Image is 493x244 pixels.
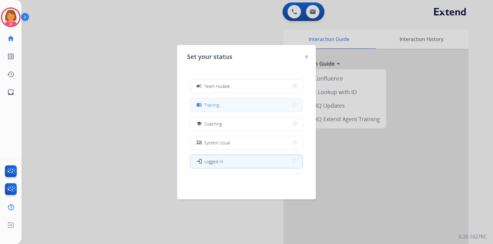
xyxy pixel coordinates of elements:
mat-icon: phonelink_off [197,140,202,145]
mat-icon: login [196,158,202,164]
mat-icon: menu_book [197,102,202,108]
span: Team Huddle [204,83,230,89]
button: Coaching [190,117,303,130]
span: Logged In [204,158,223,165]
mat-icon: history [7,71,14,78]
button: System Issue [190,136,303,149]
span: System Issue [204,139,230,146]
button: Team Huddle [190,80,303,93]
span: Coaching [204,121,222,127]
button: Training [190,98,303,112]
span: Training [204,102,219,108]
mat-icon: campaign [196,83,202,89]
p: 0.20.1027RC [459,233,487,240]
img: close-button [305,55,308,58]
mat-icon: list_alt [7,53,14,60]
button: Logged In [190,155,303,168]
mat-icon: inbox [7,89,14,96]
mat-icon: home [7,35,14,42]
mat-icon: school [197,121,202,126]
span: Set your status [187,52,232,61]
img: avatar [2,9,19,26]
button: Offline [190,174,303,187]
